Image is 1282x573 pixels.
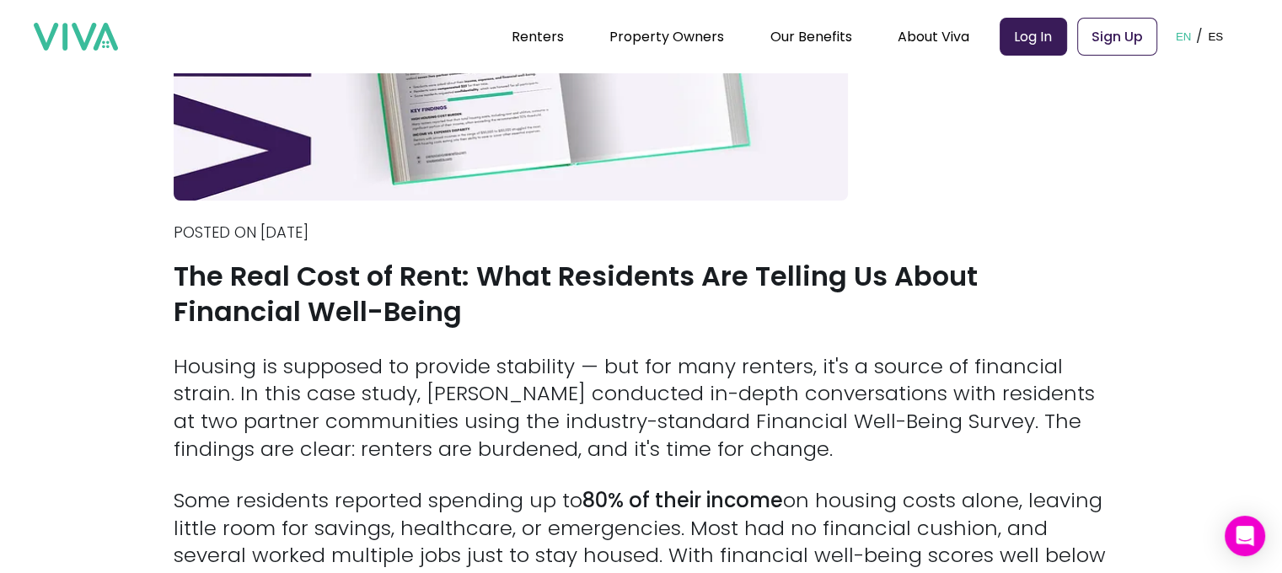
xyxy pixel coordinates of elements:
[770,15,851,57] div: Our Benefits
[174,222,1109,244] p: Posted on [DATE]
[1225,516,1265,556] div: Open Intercom Messenger
[174,259,1109,329] h1: The Real Cost of Rent: What Residents Are Telling Us About Financial Well-Being
[1171,10,1197,62] button: EN
[1203,10,1228,62] button: ES
[174,353,1109,463] p: Housing is supposed to provide stability — but for many renters, it's a source of financial strai...
[512,27,564,46] a: Renters
[34,23,118,51] img: viva
[609,27,724,46] a: Property Owners
[1196,24,1203,49] p: /
[898,15,969,57] div: About Viva
[1000,18,1067,56] a: Log In
[582,486,783,514] strong: 80% of their income
[1077,18,1157,56] a: Sign Up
